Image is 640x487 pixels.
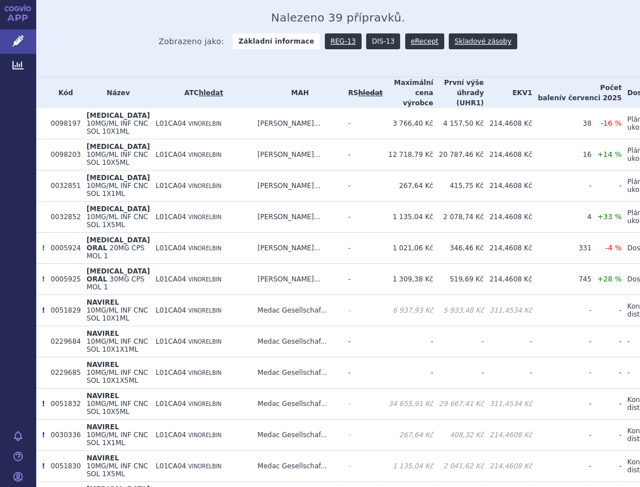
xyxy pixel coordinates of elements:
td: - [532,326,591,357]
th: Maximální cena výrobce [383,78,433,108]
a: vyhledávání neobsahuje žádnou platnou referenční skupinu [358,89,383,97]
td: 0032851 [45,170,80,202]
span: Poslední data tohoto produktu jsou ze SCAU platného k 01.05.2015. [42,306,45,314]
td: 214,4608 Kč [484,264,532,295]
td: - [591,357,621,388]
td: Medac Gesellschaf... [252,388,342,420]
td: - [342,388,383,420]
td: Medac Gesellschaf... [252,357,342,388]
td: 214,4608 Kč [484,170,532,202]
span: Zobrazeno jako: [158,33,224,49]
span: VINORELBIN [188,370,222,376]
td: - [383,357,433,388]
span: 10MG/ML INF CNC SOL 10X5ML [87,151,148,166]
span: VINORELBIN [188,339,222,345]
span: -4 % [605,244,622,252]
span: 10MG/ML INF CNC SOL 1X1ML [87,431,148,447]
td: 34 655,91 Kč [383,388,433,420]
span: VINORELBIN [188,214,222,220]
td: 519,69 Kč [433,264,484,295]
span: [MEDICAL_DATA] [87,174,150,182]
a: REG-13 [325,33,362,49]
span: L01CA04 [156,306,186,314]
td: 2 041,62 Kč [433,451,484,482]
span: [MEDICAL_DATA] [87,112,150,119]
span: VINORELBIN [188,183,222,189]
span: 10MG/ML INF CNC SOL 1X5ML [87,213,148,229]
span: [MEDICAL_DATA] ORAL [87,236,150,252]
span: NAVIREL [87,423,119,431]
span: v červenci 2025 [561,94,621,102]
span: 30MG CPS MOL 1 [87,275,145,291]
td: 20 787,46 Kč [433,139,484,170]
td: 4 [532,202,591,233]
td: - [484,357,532,388]
th: EKV1 [484,78,532,108]
th: MAH [252,78,342,108]
td: [PERSON_NAME]... [252,264,342,295]
th: ATC [150,78,252,108]
span: L01CA04 [156,400,186,408]
span: +33 % [597,212,621,221]
td: Medac Gesellschaf... [252,295,342,326]
td: 0229685 [45,357,80,388]
td: Medac Gesellschaf... [252,451,342,482]
td: 311,4534 Kč [484,295,532,326]
td: - [342,202,383,233]
td: [PERSON_NAME]... [252,233,342,264]
td: 16 [532,139,591,170]
span: L01CA04 [156,431,186,439]
td: - [342,264,383,295]
span: L01CA04 [156,244,186,252]
td: [PERSON_NAME]... [252,139,342,170]
td: - [532,388,591,420]
span: +14 % [597,150,621,159]
th: První výše úhrady (UHR1) [433,78,484,108]
td: 38 [532,108,591,139]
td: 408,32 Kč [433,420,484,451]
td: Medac Gesellschaf... [252,420,342,451]
td: - [532,451,591,482]
td: 0229684 [45,326,80,357]
td: 12 718,79 Kč [383,139,433,170]
span: 10MG/ML INF CNC SOL 10X1ML [87,119,148,135]
th: RS [342,78,383,108]
a: Skladové zásoby [449,33,517,49]
td: 214,4608 Kč [484,139,532,170]
span: NAVIREL [87,454,119,462]
td: - [484,326,532,357]
span: Poslední data tohoto produktu jsou ze SCAU platného k 01.05.2023. [42,462,45,470]
strong: Základní informace [233,33,320,49]
a: eRecept [405,33,444,49]
td: 311,4534 Kč [484,388,532,420]
td: 6 937,93 Kč [383,295,433,326]
span: Nalezeno 39 přípravků. [271,11,405,24]
span: VINORELBIN [188,121,222,127]
td: - [342,170,383,202]
span: [MEDICAL_DATA] ORAL [87,267,150,283]
span: NAVIREL [87,298,119,306]
span: L01CA04 [156,119,186,127]
td: 0030336 [45,420,80,451]
span: Tento přípravek má více úhrad. [42,275,45,283]
span: L01CA04 [156,369,186,377]
td: - [532,295,591,326]
span: 10MG/ML INF CNC SOL 10X5ML [87,400,148,416]
td: 346,46 Kč [433,233,484,264]
td: 0098203 [45,139,80,170]
span: L01CA04 [156,462,186,470]
span: -16 % [600,119,621,127]
td: - [383,326,433,357]
td: 745 [532,264,591,295]
span: L01CA04 [156,213,186,221]
span: L01CA04 [156,275,186,283]
span: L01CA04 [156,151,186,159]
span: VINORELBIN [188,432,222,438]
td: 267,64 Kč [383,420,433,451]
span: 10MG/ML INF CNC SOL 10X1ML [87,306,148,322]
td: [PERSON_NAME]... [252,202,342,233]
span: L01CA04 [156,338,186,345]
td: [PERSON_NAME]... [252,108,342,139]
td: - [342,108,383,139]
span: [MEDICAL_DATA] [87,205,150,213]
